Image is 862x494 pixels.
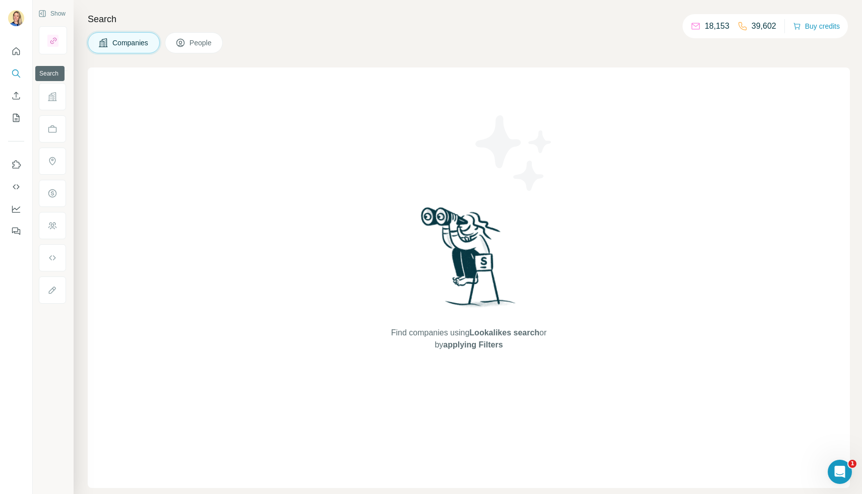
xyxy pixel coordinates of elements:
[793,19,840,33] button: Buy credits
[469,328,539,337] span: Lookalikes search
[8,222,24,240] button: Feedback
[31,6,73,21] button: Show
[8,87,24,105] button: Enrich CSV
[8,109,24,127] button: My lists
[112,38,149,48] span: Companies
[8,64,24,83] button: Search
[848,460,856,468] span: 1
[8,178,24,196] button: Use Surfe API
[8,156,24,174] button: Use Surfe on LinkedIn
[8,200,24,218] button: Dashboard
[190,38,213,48] span: People
[705,20,729,32] p: 18,153
[469,108,560,198] img: Surfe Illustration - Stars
[828,460,852,484] iframe: Intercom live chat
[8,10,24,26] img: Avatar
[88,12,850,26] h4: Search
[388,327,549,351] span: Find companies using or by
[752,20,776,32] p: 39,602
[443,340,503,349] span: applying Filters
[8,42,24,60] button: Quick start
[416,204,521,317] img: Surfe Illustration - Woman searching with binoculars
